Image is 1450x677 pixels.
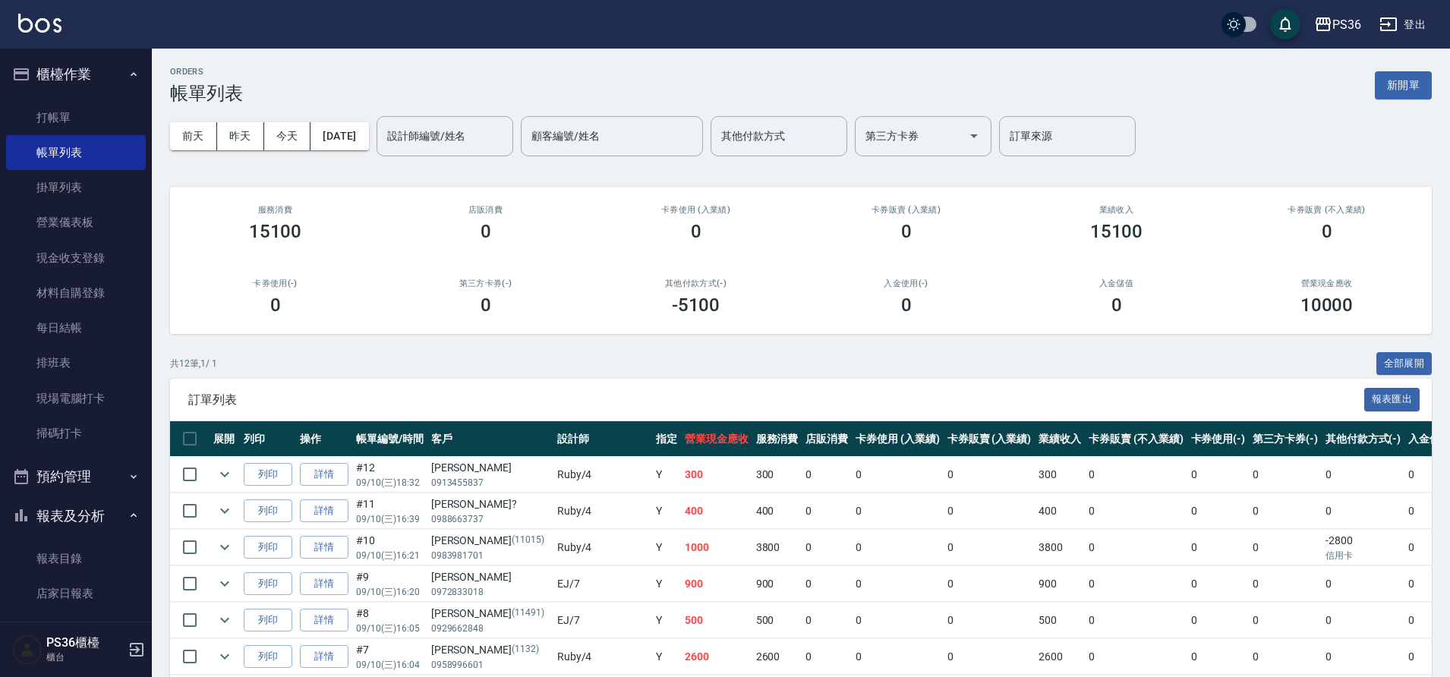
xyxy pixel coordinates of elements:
th: 其他付款方式(-) [1322,421,1405,457]
td: 400 [752,493,802,529]
th: 客戶 [427,421,553,457]
td: #9 [352,566,427,602]
td: Ruby /4 [553,639,652,675]
td: 0 [1249,639,1322,675]
td: 500 [681,603,752,638]
h3: 0 [1322,221,1332,242]
button: 列印 [244,572,292,596]
button: expand row [213,645,236,668]
img: Logo [18,14,61,33]
div: [PERSON_NAME] [431,642,550,658]
button: 列印 [244,645,292,669]
button: 櫃檯作業 [6,55,146,94]
h2: ORDERS [170,67,243,77]
h2: 卡券使用 (入業績) [609,205,783,215]
th: 卡券使用(-) [1187,421,1250,457]
h3: 15100 [1090,221,1143,242]
td: 2600 [1035,639,1085,675]
td: 0 [1085,603,1187,638]
a: 詳情 [300,645,348,669]
button: 全部展開 [1376,352,1433,376]
h3: 帳單列表 [170,83,243,104]
h3: 0 [481,294,491,316]
p: 09/10 (三) 16:39 [356,512,424,526]
button: expand row [213,499,236,522]
td: 0 [944,530,1035,565]
td: 0 [852,493,944,529]
div: [PERSON_NAME] [431,533,550,549]
p: 0988663737 [431,512,550,526]
h3: 0 [691,221,701,242]
h5: PS36櫃檯 [46,635,124,650]
h2: 營業現金應收 [1240,279,1414,288]
td: 0 [802,530,852,565]
a: 詳情 [300,463,348,486]
th: 設計師 [553,421,652,457]
td: 500 [752,603,802,638]
td: EJ /7 [553,566,652,602]
td: 300 [681,457,752,493]
td: 400 [1035,493,1085,529]
td: 0 [1187,603,1250,638]
th: 卡券使用 (入業績) [852,421,944,457]
h2: 其他付款方式(-) [609,279,783,288]
p: (11491) [512,606,544,622]
a: 材料自購登錄 [6,276,146,310]
td: 0 [802,457,852,493]
button: expand row [213,463,236,486]
th: 服務消費 [752,421,802,457]
h3: 15100 [249,221,302,242]
td: #12 [352,457,427,493]
td: Y [652,457,681,493]
th: 操作 [296,421,352,457]
h2: 卡券販賣 (不入業績) [1240,205,1414,215]
button: save [1270,9,1300,39]
td: 0 [944,493,1035,529]
td: 0 [1249,530,1322,565]
button: 新開單 [1375,71,1432,99]
p: 櫃台 [46,650,124,664]
a: 詳情 [300,536,348,559]
th: 帳單編號/時間 [352,421,427,457]
th: 業績收入 [1035,421,1085,457]
p: 0929662848 [431,622,550,635]
a: 詳情 [300,499,348,523]
div: PS36 [1332,15,1361,34]
a: 店家日報表 [6,576,146,611]
td: Y [652,566,681,602]
td: 3800 [1035,530,1085,565]
td: 0 [802,493,852,529]
button: PS36 [1308,9,1367,40]
a: 帳單列表 [6,135,146,170]
th: 店販消費 [802,421,852,457]
th: 第三方卡券(-) [1249,421,1322,457]
p: 09/10 (三) 16:21 [356,549,424,562]
td: 0 [1085,493,1187,529]
button: 前天 [170,122,217,150]
td: 0 [944,457,1035,493]
h2: 店販消費 [399,205,572,215]
td: 0 [1187,566,1250,602]
button: 列印 [244,536,292,559]
td: 0 [1085,457,1187,493]
button: 今天 [264,122,311,150]
td: 0 [1322,457,1405,493]
td: 0 [1322,566,1405,602]
td: Ruby /4 [553,530,652,565]
h3: 10000 [1300,294,1354,316]
td: 3800 [752,530,802,565]
td: 300 [752,457,802,493]
td: 0 [1187,530,1250,565]
td: 0 [852,566,944,602]
td: 300 [1035,457,1085,493]
button: 預約管理 [6,457,146,496]
td: #7 [352,639,427,675]
td: 0 [1249,603,1322,638]
button: 昨天 [217,122,264,150]
td: 0 [1249,566,1322,602]
div: [PERSON_NAME] [431,460,550,476]
td: 0 [852,639,944,675]
th: 展開 [210,421,240,457]
h2: 第三方卡券(-) [399,279,572,288]
td: 0 [852,603,944,638]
